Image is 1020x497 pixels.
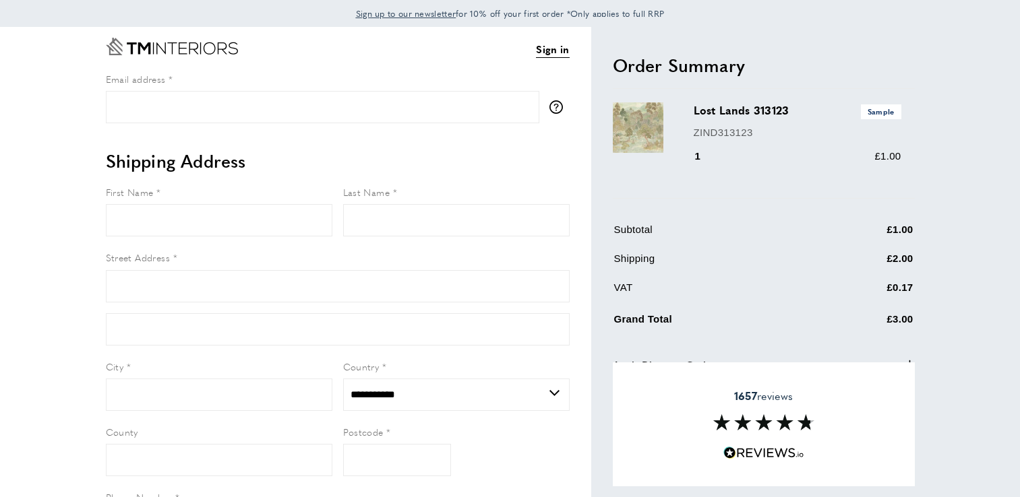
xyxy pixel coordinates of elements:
div: 1 [694,148,720,164]
span: Postcode [343,425,384,438]
span: Last Name [343,185,390,199]
span: Apply Discount Code [613,357,711,373]
p: ZIND313123 [694,125,901,141]
td: Subtotal [614,222,819,248]
span: Country [343,360,380,373]
a: Go to Home page [106,38,238,55]
span: Street Address [106,251,171,264]
a: Sign up to our newsletter [356,7,456,20]
a: Sign in [536,41,569,58]
td: £0.17 [820,279,913,306]
span: reviews [734,389,793,403]
span: for 10% off your first order *Only applies to full RRP [356,7,665,20]
button: More information [549,100,570,114]
strong: 1657 [734,388,757,403]
span: £1.00 [874,150,901,162]
td: £3.00 [820,308,913,337]
h2: Shipping Address [106,149,570,173]
span: Email address [106,72,166,86]
span: First Name [106,185,154,199]
span: County [106,425,138,438]
td: Grand Total [614,308,819,337]
td: £1.00 [820,222,913,248]
td: Shipping [614,251,819,277]
img: Lost Lands 313123 [613,102,663,153]
span: Sample [861,104,901,119]
img: Reviews.io 5 stars [723,446,804,459]
h3: Lost Lands 313123 [694,102,901,119]
td: £2.00 [820,251,913,277]
span: City [106,360,124,373]
h2: Order Summary [613,53,915,77]
td: VAT [614,279,819,306]
img: Reviews section [713,414,814,430]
